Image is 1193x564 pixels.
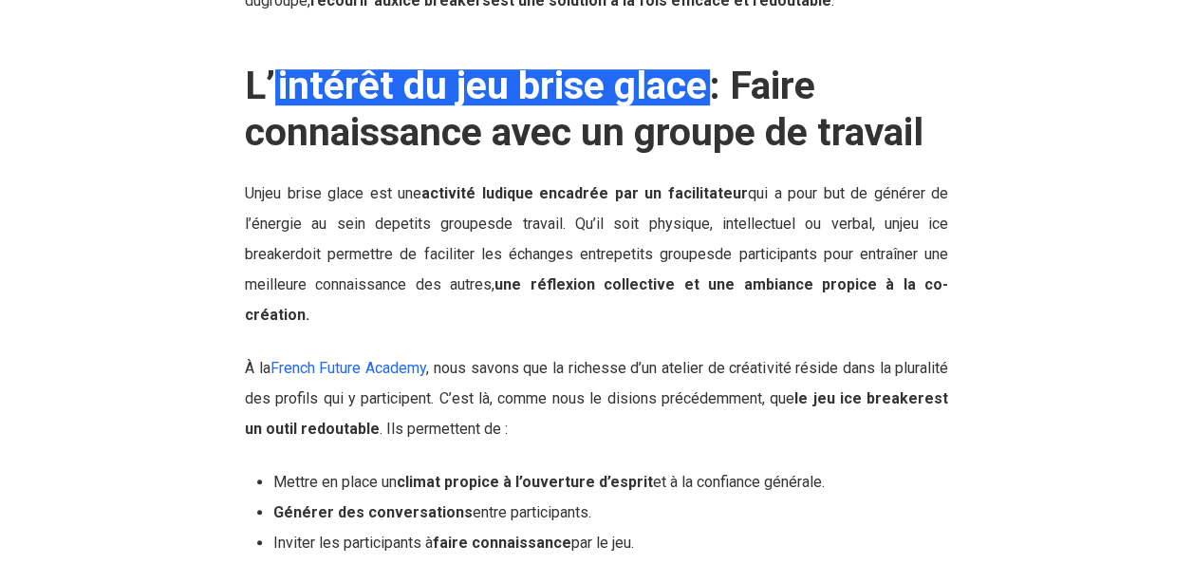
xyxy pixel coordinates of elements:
span: Inviter les participants à [273,534,433,552]
span: doit permettre de faciliter les échanges entre [295,245,614,263]
span: jeu brise glace [262,184,363,202]
strong: activité ludique encadrée par un facilitateur [421,184,748,202]
a: French Future Academy [270,359,426,377]
span: entre participants. [273,503,591,521]
span: de participants pour entraîner une meilleure connaissance des autres, [245,245,948,324]
span: intérêt du jeu brise glace [278,63,707,108]
span: Un [245,184,262,202]
strong: faire connaissance [433,534,571,552]
span: petits groupes [614,245,715,263]
span: est une qui a pour but de générer de l’énergie au sein de [245,184,948,233]
span: Mettre en place un et à la confiance générale. [273,473,825,491]
strong: Générer des conversations [273,503,473,521]
strong: L’ : Faire connaissance avec un groupe de travail [245,63,923,155]
strong: le jeu ice breaker [794,389,924,407]
strong: une réflexion collective et une ambiance propice à la co-création. [245,275,948,324]
span: À la , nous savons que la richesse d’un atelier de créativité réside dans la pluralité des profil... [245,359,948,407]
span: de travail. Qu’il soit physique, intellectuel ou verbal, un [495,215,900,233]
span: petits groupes [392,215,495,233]
strong: climat propice à l’ouverture d’esprit [397,473,653,491]
span: par le jeu. [571,534,634,552]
